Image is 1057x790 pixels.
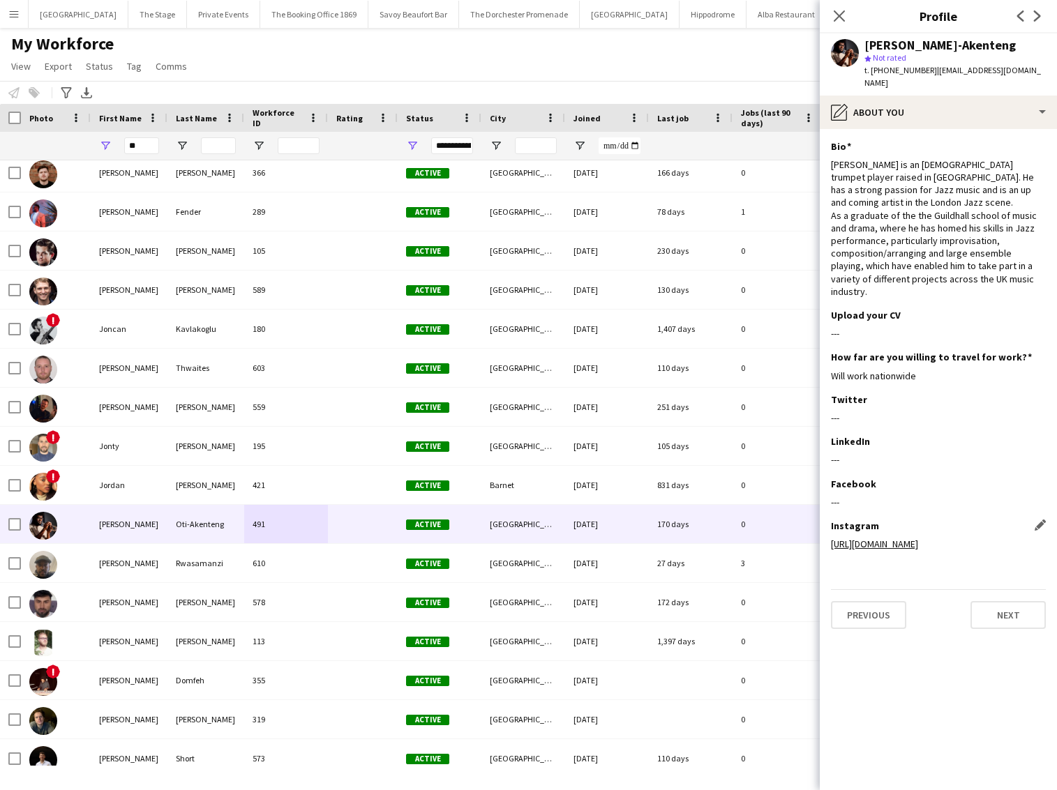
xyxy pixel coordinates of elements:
[747,1,827,28] button: Alba Restaurant
[831,519,879,532] h3: Instagram
[831,453,1046,466] div: ---
[649,466,733,504] div: 831 days
[831,370,1046,382] div: Will work nationwide
[481,427,565,465] div: [GEOGRAPHIC_DATA]
[406,441,449,452] span: Active
[46,469,60,483] span: !
[11,33,114,54] span: My Workforce
[99,113,142,123] span: First Name
[406,168,449,178] span: Active
[29,278,57,305] img: John Clapper
[649,583,733,621] div: 172 days
[91,661,167,699] div: [PERSON_NAME]
[565,622,649,660] div: [DATE]
[29,160,57,188] img: Joe Quigley
[565,310,649,348] div: [DATE]
[167,192,244,231] div: Fender
[29,113,53,123] span: Photo
[649,310,733,348] div: 1,407 days
[29,473,57,501] img: Jordan Jackson
[481,192,565,231] div: [GEOGRAPHIC_DATA]
[167,505,244,543] div: Oti-Akenteng
[831,327,1046,340] div: ---
[831,435,870,448] h3: LinkedIn
[574,113,601,123] span: Joined
[565,739,649,777] div: [DATE]
[565,388,649,426] div: [DATE]
[831,309,901,321] h3: Upload your CV
[29,512,57,540] img: Joseph Oti-Akenteng
[831,393,867,406] h3: Twitter
[46,313,60,327] span: !
[481,700,565,738] div: [GEOGRAPHIC_DATA]
[244,700,328,738] div: 319
[565,583,649,621] div: [DATE]
[481,739,565,777] div: [GEOGRAPHIC_DATA]
[565,231,649,270] div: [DATE]
[649,231,733,270] div: 230 days
[244,739,328,777] div: 573
[91,427,167,465] div: Jonty
[873,52,906,63] span: Not rated
[244,231,328,270] div: 105
[176,139,188,152] button: Open Filter Menu
[58,84,75,101] app-action-btn: Advanced filters
[820,96,1057,129] div: About you
[406,246,449,257] span: Active
[39,57,77,75] a: Export
[565,661,649,699] div: [DATE]
[176,113,217,123] span: Last Name
[481,583,565,621] div: [GEOGRAPHIC_DATA]
[481,310,565,348] div: [GEOGRAPHIC_DATA]
[490,139,502,152] button: Open Filter Menu
[481,505,565,543] div: [GEOGRAPHIC_DATA]
[831,478,876,490] h3: Facebook
[29,434,57,462] img: Jonty Finn
[481,622,565,660] div: [GEOGRAPHIC_DATA]
[406,559,449,569] span: Active
[406,139,419,152] button: Open Filter Menu
[244,622,328,660] div: 113
[831,601,906,629] button: Previous
[649,192,733,231] div: 78 days
[29,238,57,266] img: John Cervantes
[127,60,142,73] span: Tag
[565,505,649,543] div: [DATE]
[156,60,187,73] span: Comms
[649,388,733,426] div: 251 days
[244,583,328,621] div: 578
[459,1,580,28] button: The Dorchester Promenade
[733,583,823,621] div: 0
[733,544,823,582] div: 3
[733,310,823,348] div: 0
[368,1,459,28] button: Savoy Beaufort Bar
[167,583,244,621] div: [PERSON_NAME]
[167,466,244,504] div: [PERSON_NAME]
[565,271,649,309] div: [DATE]
[91,739,167,777] div: [PERSON_NAME]
[657,113,689,123] span: Last job
[831,140,851,153] h3: Bio
[29,668,57,696] img: Joshua Domfeh
[244,349,328,387] div: 603
[29,629,57,657] img: Joshua Davies
[167,622,244,660] div: [PERSON_NAME]
[29,1,128,28] button: [GEOGRAPHIC_DATA]
[481,271,565,309] div: [GEOGRAPHIC_DATA]
[406,676,449,686] span: Active
[91,544,167,582] div: [PERSON_NAME]
[99,139,112,152] button: Open Filter Menu
[406,207,449,218] span: Active
[481,388,565,426] div: [GEOGRAPHIC_DATA]
[86,60,113,73] span: Status
[91,700,167,738] div: [PERSON_NAME]
[336,113,363,123] span: Rating
[565,544,649,582] div: [DATE]
[565,192,649,231] div: [DATE]
[244,271,328,309] div: 589
[78,84,95,101] app-action-btn: Export XLSX
[481,349,565,387] div: [GEOGRAPHIC_DATA]
[128,1,187,28] button: The Stage
[91,349,167,387] div: [PERSON_NAME]
[831,158,1046,298] div: [PERSON_NAME] is an [DEMOGRAPHIC_DATA] trumpet player raised in [GEOGRAPHIC_DATA]. He has a stron...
